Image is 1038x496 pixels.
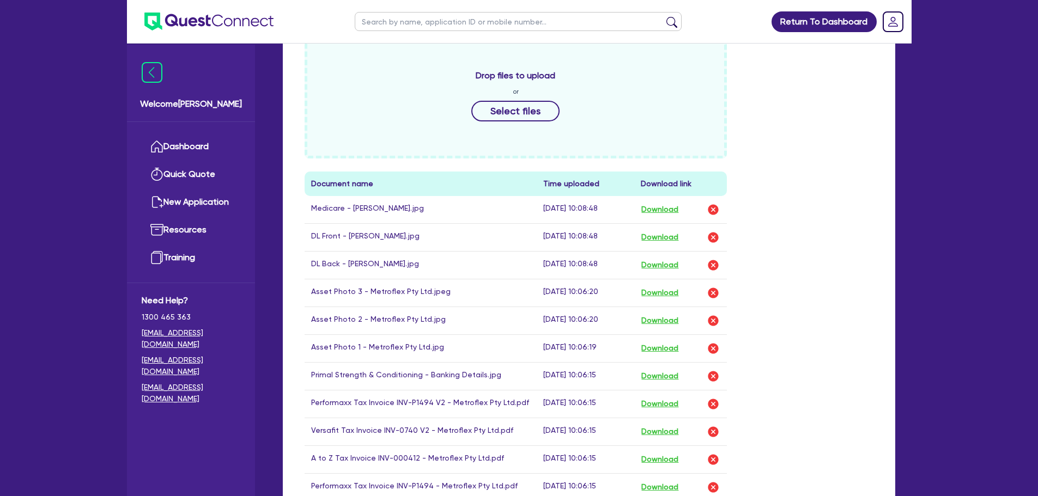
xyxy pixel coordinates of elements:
[641,425,679,439] button: Download
[707,342,720,355] img: delete-icon
[537,418,634,445] td: [DATE] 10:06:15
[641,452,679,467] button: Download
[140,97,242,111] span: Welcome [PERSON_NAME]
[142,161,240,188] a: Quick Quote
[634,172,727,196] th: Download link
[537,196,634,224] td: [DATE] 10:08:48
[707,481,720,494] img: delete-icon
[537,445,634,473] td: [DATE] 10:06:15
[150,195,163,209] img: new-application
[537,172,634,196] th: Time uploaded
[537,334,634,362] td: [DATE] 10:06:19
[305,196,537,224] td: Medicare - [PERSON_NAME].jpg
[772,11,877,32] a: Return To Dashboard
[537,390,634,418] td: [DATE] 10:06:15
[142,382,240,405] a: [EMAIL_ADDRESS][DOMAIN_NAME]
[305,251,537,279] td: DL Back - [PERSON_NAME].jpg
[707,370,720,383] img: delete-icon
[707,259,720,272] img: delete-icon
[142,188,240,216] a: New Application
[142,354,240,377] a: [EMAIL_ADDRESS][DOMAIN_NAME]
[641,480,679,494] button: Download
[142,311,240,323] span: 1300 465 363
[641,203,679,217] button: Download
[305,334,537,362] td: Asset Photo 1 - Metroflex Pty Ltd.jpg
[142,216,240,244] a: Resources
[150,251,163,264] img: training
[641,314,679,328] button: Download
[707,425,720,438] img: delete-icon
[150,168,163,181] img: quick-quote
[879,8,907,36] a: Dropdown toggle
[537,307,634,334] td: [DATE] 10:06:20
[305,390,537,418] td: Performaxx Tax Invoice INV-P1494 V2 - Metroflex Pty Ltd.pdf
[707,314,720,327] img: delete-icon
[707,286,720,299] img: delete-icon
[305,172,537,196] th: Document name
[707,397,720,411] img: delete-icon
[537,362,634,390] td: [DATE] 10:06:15
[305,279,537,307] td: Asset Photo 3 - Metroflex Pty Ltd.jpeg
[305,445,537,473] td: A to Z Tax Invoice INV-000412 - Metroflex Pty Ltd.pdf
[471,101,560,121] button: Select files
[641,258,679,272] button: Download
[641,397,679,411] button: Download
[476,69,555,82] span: Drop files to upload
[150,223,163,236] img: resources
[142,244,240,272] a: Training
[707,231,720,244] img: delete-icon
[305,223,537,251] td: DL Front - [PERSON_NAME].jpg
[142,62,162,83] img: icon-menu-close
[641,230,679,244] button: Download
[305,362,537,390] td: Primal Strength & Conditioning - Banking Details.jpg
[142,133,240,161] a: Dashboard
[355,12,682,31] input: Search by name, application ID or mobile number...
[142,294,240,307] span: Need Help?
[142,327,240,350] a: [EMAIL_ADDRESS][DOMAIN_NAME]
[537,279,634,307] td: [DATE] 10:06:20
[707,203,720,216] img: delete-icon
[641,369,679,383] button: Download
[707,453,720,466] img: delete-icon
[305,307,537,334] td: Asset Photo 2 - Metroflex Pty Ltd.jpg
[305,418,537,445] td: Versafit Tax Invoice INV-0740 V2 - Metroflex Pty Ltd.pdf
[641,341,679,356] button: Download
[537,223,634,251] td: [DATE] 10:08:48
[513,87,519,96] span: or
[537,251,634,279] td: [DATE] 10:08:48
[641,286,679,300] button: Download
[144,13,274,30] img: quest-connect-logo-blue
